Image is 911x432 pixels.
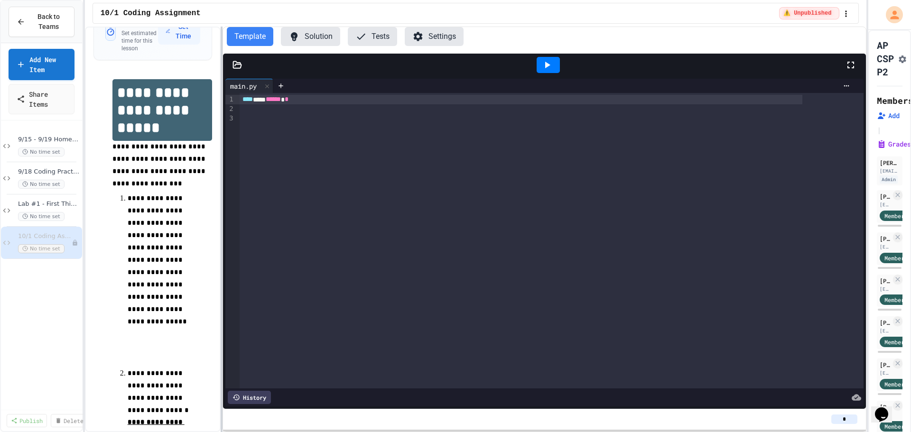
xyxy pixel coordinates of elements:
span: Member [884,380,904,388]
span: Member [884,295,904,304]
iframe: chat widget [871,394,902,423]
span: No time set [18,244,65,253]
span: 9/15 - 9/19 Homework [18,136,80,144]
span: No time set [18,180,65,189]
span: No time set [18,212,65,221]
span: Lab #1 - First Things First [18,200,80,208]
span: 10/1 Coding Assignment [18,232,72,240]
span: ⚠️ Unpublished [783,9,831,17]
span: Member [884,211,904,220]
a: Add New Item [9,49,74,80]
div: [PERSON_NAME] [880,158,900,167]
a: Delete [51,414,88,427]
span: Member [884,422,904,431]
div: Admin [880,175,898,184]
div: [PERSON_NAME] [PERSON_NAME] [880,360,891,369]
div: [EMAIL_ADDRESS][DOMAIN_NAME] [880,201,891,208]
div: [EMAIL_ADDRESS][DOMAIN_NAME] [880,167,900,175]
div: [EMAIL_ADDRESS][DOMAIN_NAME] [880,285,891,293]
button: Grades [877,139,911,149]
div: [PERSON_NAME] [880,318,891,327]
div: My Account [876,4,905,26]
h1: AP CSP P2 [877,38,894,78]
div: ⚠️ Students cannot see this content! Click the toggle to publish it and make it visible to your c... [779,7,839,19]
div: [EMAIL_ADDRESS][DOMAIN_NAME] [880,243,891,250]
span: No time set [18,147,65,156]
span: Back to Teams [31,12,66,32]
a: Publish [7,414,47,427]
div: [PERSON_NAME] [880,192,891,201]
div: [PERSON_NAME] [880,276,891,285]
div: Unpublished [72,239,78,246]
a: Share Items [9,84,74,114]
span: 9/18 Coding Practice with Images [18,168,80,176]
div: [EMAIL_ADDRESS][DOMAIN_NAME] [880,327,891,334]
span: | [877,124,882,136]
span: Member [884,338,904,346]
span: 10/1 Coding Assignment [101,8,201,19]
div: [PERSON_NAME] [880,234,891,243]
div: [EMAIL_ADDRESS][DOMAIN_NAME] [880,369,891,377]
span: Member [884,254,904,262]
button: Back to Teams [9,7,74,37]
button: Assignment Settings [898,53,907,64]
button: Add [877,111,900,120]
